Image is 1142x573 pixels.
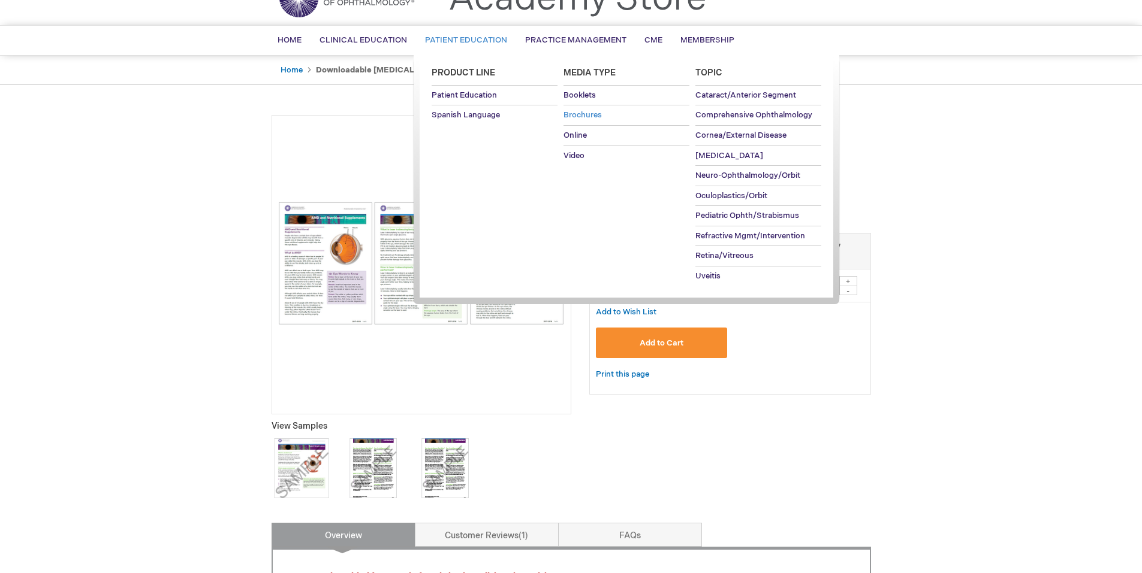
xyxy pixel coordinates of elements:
[320,35,407,45] span: Clinical Education
[425,35,507,45] span: Patient Education
[432,68,495,78] span: Product Line
[432,90,497,100] span: Patient Education
[415,438,475,498] img: Click to view
[272,438,332,498] img: Click to view
[343,438,403,498] img: Click to view
[695,131,787,140] span: Cornea/External Disease
[519,530,528,541] span: 1
[415,523,559,547] a: Customer Reviews1
[596,367,649,382] a: Print this page
[596,328,728,358] button: Add to Cart
[680,35,734,45] span: Membership
[564,110,602,120] span: Brochures
[644,35,662,45] span: CME
[695,231,805,241] span: Refractive Mgmt/Intervention
[695,151,763,160] span: [MEDICAL_DATA]
[839,286,857,295] div: -
[272,523,415,547] a: Overview
[316,65,528,75] strong: Downloadable [MEDICAL_DATA] Handout Subscription
[695,90,796,100] span: Cataract/Anterior Segment
[278,35,302,45] span: Home
[695,191,767,201] span: Oculoplastics/Orbit
[432,110,500,120] span: Spanish Language
[564,68,616,78] span: Media Type
[695,271,721,281] span: Uveitis
[281,65,303,75] a: Home
[564,131,587,140] span: Online
[695,68,722,78] span: Topic
[596,307,656,317] a: Add to Wish List
[839,276,857,286] div: +
[278,202,565,325] img: Downloadable Patient Education Handout Subscription
[695,171,800,180] span: Neuro-Ophthalmology/Orbit
[525,35,626,45] span: Practice Management
[695,211,799,220] span: Pediatric Ophth/Strabismus
[695,110,812,120] span: Comprehensive Ophthalmology
[564,151,584,160] span: Video
[640,338,683,348] span: Add to Cart
[272,420,571,432] p: View Samples
[695,251,754,260] span: Retina/Vitreous
[564,90,596,100] span: Booklets
[558,523,702,547] a: FAQs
